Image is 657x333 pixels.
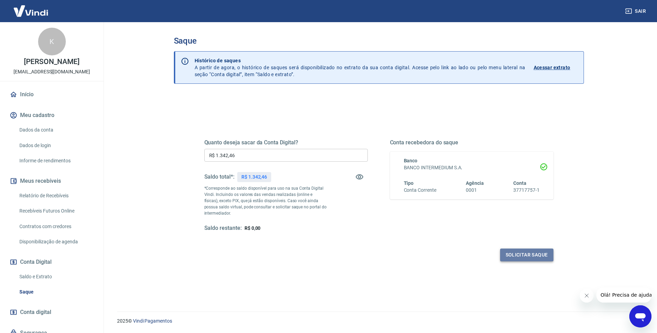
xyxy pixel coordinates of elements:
[17,154,95,168] a: Informe de rendimentos
[513,187,540,194] h6: 37717757-1
[580,289,594,303] iframe: Fechar mensagem
[500,249,553,261] button: Solicitar saque
[174,36,584,46] h3: Saque
[17,285,95,299] a: Saque
[624,5,649,18] button: Sair
[38,28,66,55] div: K
[513,180,526,186] span: Conta
[241,173,267,181] p: R$ 1.342,46
[17,235,95,249] a: Disponibilização de agenda
[133,318,172,324] a: Vindi Pagamentos
[629,305,651,327] iframe: Botão para abrir a janela de mensagens
[17,189,95,203] a: Relatório de Recebíveis
[534,57,578,78] a: Acessar extrato
[204,173,234,180] h5: Saldo total*:
[17,270,95,284] a: Saldo e Extrato
[404,187,436,194] h6: Conta Corrente
[534,64,570,71] p: Acessar extrato
[195,57,525,64] p: Histórico de saques
[17,219,95,234] a: Contratos com credores
[404,158,418,163] span: Banco
[204,225,242,232] h5: Saldo restante:
[204,185,327,216] p: *Corresponde ao saldo disponível para uso na sua Conta Digital Vindi. Incluindo os valores das ve...
[117,317,640,325] p: 2025 ©
[390,139,553,146] h5: Conta recebedora do saque
[8,254,95,270] button: Conta Digital
[466,187,484,194] h6: 0001
[8,0,53,21] img: Vindi
[14,68,90,75] p: [EMAIL_ADDRESS][DOMAIN_NAME]
[17,204,95,218] a: Recebíveis Futuros Online
[204,139,368,146] h5: Quanto deseja sacar da Conta Digital?
[4,5,58,10] span: Olá! Precisa de ajuda?
[8,108,95,123] button: Meu cadastro
[404,164,540,171] h6: BANCO INTERMEDIUM S.A.
[17,123,95,137] a: Dados da conta
[596,287,651,303] iframe: Mensagem da empresa
[17,138,95,153] a: Dados de login
[20,307,51,317] span: Conta digital
[466,180,484,186] span: Agência
[8,173,95,189] button: Meus recebíveis
[24,58,79,65] p: [PERSON_NAME]
[245,225,261,231] span: R$ 0,00
[404,180,414,186] span: Tipo
[8,87,95,102] a: Início
[195,57,525,78] p: A partir de agora, o histórico de saques será disponibilizado no extrato da sua conta digital. Ac...
[8,305,95,320] a: Conta digital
